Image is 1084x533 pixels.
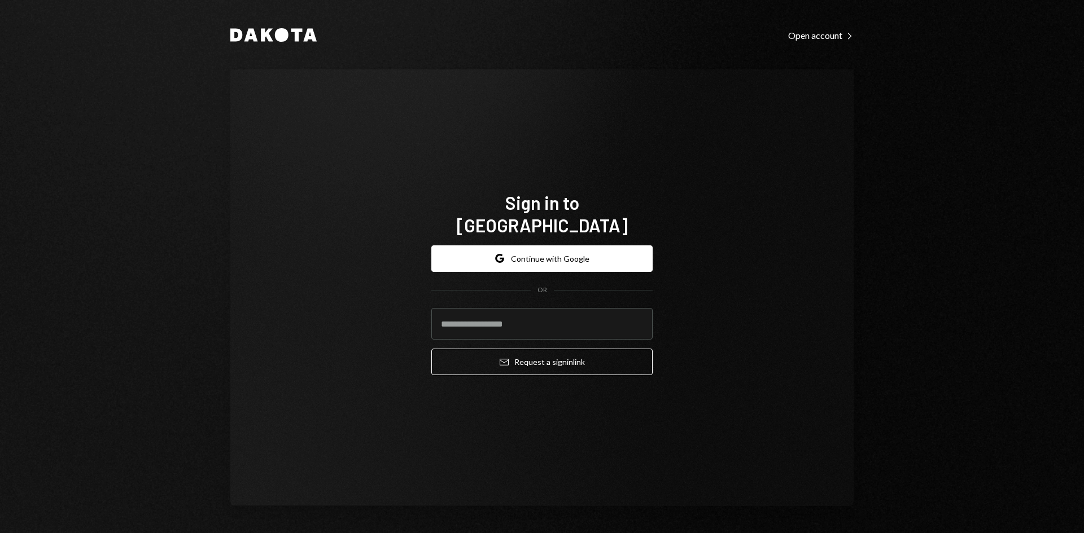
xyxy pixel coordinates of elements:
button: Continue with Google [431,245,653,272]
a: Open account [788,29,854,41]
h1: Sign in to [GEOGRAPHIC_DATA] [431,191,653,236]
div: OR [537,285,547,295]
div: Open account [788,30,854,41]
button: Request a signinlink [431,349,653,375]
